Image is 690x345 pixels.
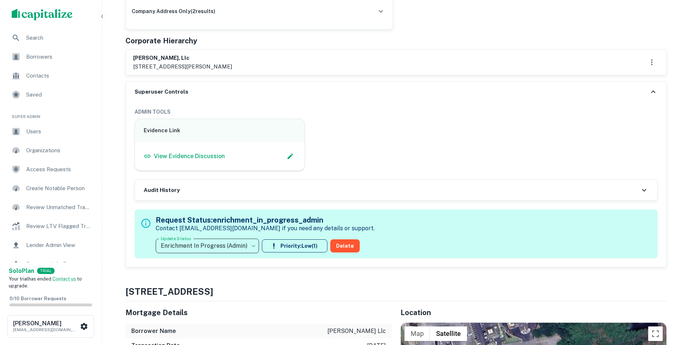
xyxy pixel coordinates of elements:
a: Borrower Info Requests [6,255,96,273]
h5: Location [400,307,667,318]
button: Delete [330,239,360,252]
button: Show street map [404,326,430,341]
span: Contacts [26,71,91,80]
h6: Borrower Name [131,327,176,336]
h6: company address only ( 2 results) [132,7,215,15]
li: Super Admin [6,105,96,123]
span: Lender Admin View [26,241,91,250]
h6: ADMIN TOOLS [135,108,658,116]
button: [PERSON_NAME][EMAIL_ADDRESS][DOMAIN_NAME] [7,315,94,338]
iframe: Chat Widget [654,287,690,322]
h6: Superuser Controls [135,88,188,96]
span: Your trial has ended. to upgrade. [9,276,82,289]
a: Organizations [6,142,96,159]
p: [STREET_ADDRESS][PERSON_NAME] [133,62,232,71]
button: Show satellite imagery [430,326,467,341]
p: [EMAIL_ADDRESS][DOMAIN_NAME] [13,326,79,333]
p: View Evidence Discussion [154,152,225,161]
a: Contact us [52,276,76,282]
span: Create Notable Person [26,184,91,193]
button: Toggle fullscreen view [648,326,663,341]
a: Review LTV Flagged Transactions [6,217,96,235]
span: Access Requests [26,165,91,174]
span: 0 / 10 Borrower Requests [9,296,66,301]
span: Organizations [26,146,91,155]
strong: Solo Plan [9,267,34,274]
a: Users [6,123,96,140]
a: Lender Admin View [6,236,96,254]
h4: [STREET_ADDRESS] [125,285,667,298]
a: Borrowers [6,48,96,66]
div: TRIAL [37,268,55,274]
h5: Mortgage Details [125,307,392,318]
h6: [PERSON_NAME], llc [133,54,232,62]
a: View Evidence Discussion [144,152,225,161]
a: SoloPlan [9,267,34,275]
a: Saved [6,86,96,103]
span: Review LTV Flagged Transactions [26,222,91,231]
p: [PERSON_NAME] llc [327,327,386,336]
span: Search [26,34,91,42]
a: Search [6,29,96,47]
p: Contact [EMAIL_ADDRESS][DOMAIN_NAME] if you need any details or support. [156,224,375,233]
a: Create Notable Person [6,180,96,197]
a: Access Requests [6,161,96,178]
span: Review Unmatched Transactions [26,203,91,212]
h5: Corporate Hierarchy [125,35,197,46]
span: Saved [26,90,91,99]
button: Edit Slack Link [285,151,296,162]
h6: Audit History [144,186,180,195]
div: Enrichment In Progress (Admin) [156,236,259,256]
h5: Request Status: enrichment_in_progress_admin [156,215,375,226]
a: Contacts [6,67,96,85]
button: Priority:Low(1) [262,239,327,252]
h6: [PERSON_NAME] [13,321,79,326]
h6: Evidence Link [144,126,296,135]
span: Users [26,127,91,136]
img: capitalize-logo.png [12,9,73,20]
a: Review Unmatched Transactions [6,199,96,216]
span: Borrower Info Requests [26,260,91,268]
label: Update Status [161,235,191,242]
span: Borrowers [26,52,91,61]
